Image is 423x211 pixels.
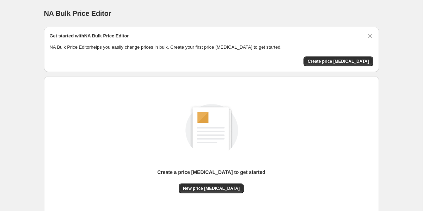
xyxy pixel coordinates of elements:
[157,169,265,176] p: Create a price [MEDICAL_DATA] to get started
[304,56,373,66] button: Create price change job
[50,44,373,51] p: NA Bulk Price Editor helps you easily change prices in bulk. Create your first price [MEDICAL_DAT...
[179,183,244,193] button: New price [MEDICAL_DATA]
[308,59,369,64] span: Create price [MEDICAL_DATA]
[50,32,129,40] h2: Get started with NA Bulk Price Editor
[183,186,240,191] span: New price [MEDICAL_DATA]
[366,32,373,40] button: Dismiss card
[44,10,111,17] span: NA Bulk Price Editor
